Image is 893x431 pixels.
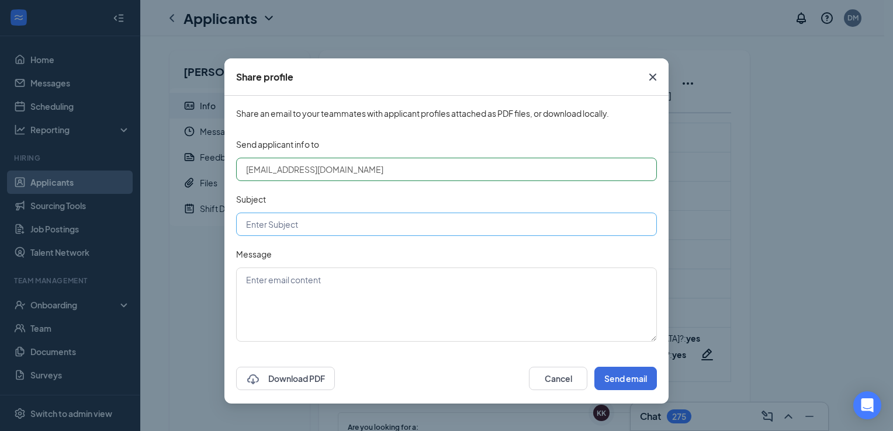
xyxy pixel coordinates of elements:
span: Message [236,249,272,259]
button: Cancel [529,367,587,390]
svg: Cross [646,70,660,84]
span: Share an email to your teammates with applicant profiles attached as PDF files, or download locally. [236,107,657,119]
div: Share profile [236,71,293,84]
span: Send applicant info to [236,139,319,150]
svg: CloudDownload [246,373,260,387]
input: Enter Subject [236,213,657,236]
button: Send email [594,367,657,390]
button: CloudDownloadDownload PDF [236,367,335,390]
input: Enter email addresses, separated by comma [236,158,657,181]
div: Open Intercom Messenger [853,391,881,419]
button: Close [637,58,669,96]
span: Subject [236,194,266,204]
